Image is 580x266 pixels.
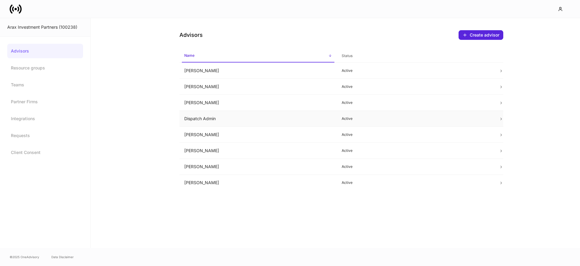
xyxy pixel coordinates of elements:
p: Active [342,68,489,73]
a: Partner Firms [7,95,83,109]
div: Create advisor [462,33,499,37]
td: Dispatch Admin [179,111,337,127]
td: [PERSON_NAME] [179,159,337,175]
p: Active [342,84,489,89]
td: [PERSON_NAME] [179,95,337,111]
td: [PERSON_NAME] [179,175,337,191]
button: Create advisor [459,30,503,40]
p: Active [342,164,489,169]
a: Client Consent [7,145,83,160]
h6: Name [184,53,195,58]
td: [PERSON_NAME] [179,143,337,159]
a: Requests [7,128,83,143]
div: Arax Investment Partners (100238) [7,24,83,30]
p: Active [342,132,489,137]
a: Data Disclaimer [51,255,74,259]
td: [PERSON_NAME] [179,63,337,79]
span: Status [339,50,492,62]
h6: Status [342,53,353,59]
td: [PERSON_NAME] [179,79,337,95]
p: Active [342,180,489,185]
h4: Advisors [179,31,203,39]
span: © 2025 OneAdvisory [10,255,39,259]
td: [PERSON_NAME] [179,127,337,143]
a: Advisors [7,44,83,58]
p: Active [342,100,489,105]
p: Active [342,116,489,121]
a: Teams [7,78,83,92]
p: Active [342,148,489,153]
a: Integrations [7,111,83,126]
a: Resource groups [7,61,83,75]
span: Name [182,50,334,62]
